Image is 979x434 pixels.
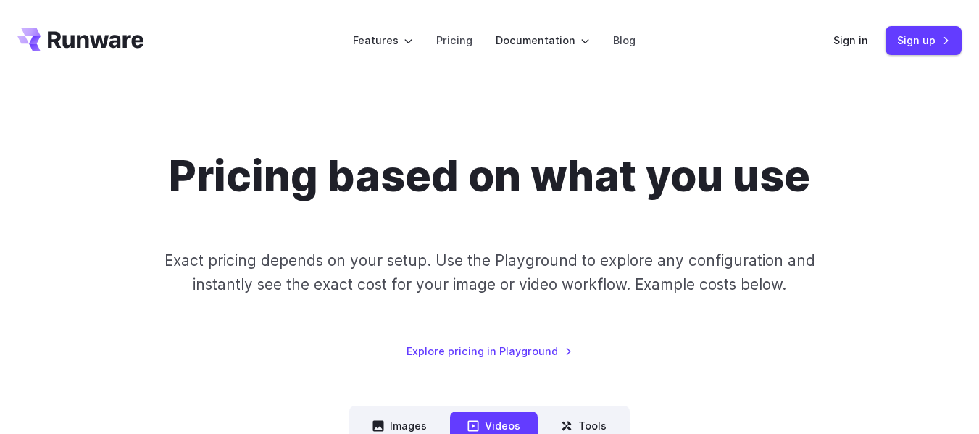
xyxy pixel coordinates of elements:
a: Sign in [833,32,868,49]
a: Pricing [436,32,472,49]
a: Explore pricing in Playground [407,343,572,359]
label: Features [353,32,413,49]
h1: Pricing based on what you use [169,151,810,202]
p: Exact pricing depends on your setup. Use the Playground to explore any configuration and instantl... [159,249,820,297]
a: Blog [613,32,636,49]
a: Go to / [17,28,143,51]
label: Documentation [496,32,590,49]
a: Sign up [886,26,962,54]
